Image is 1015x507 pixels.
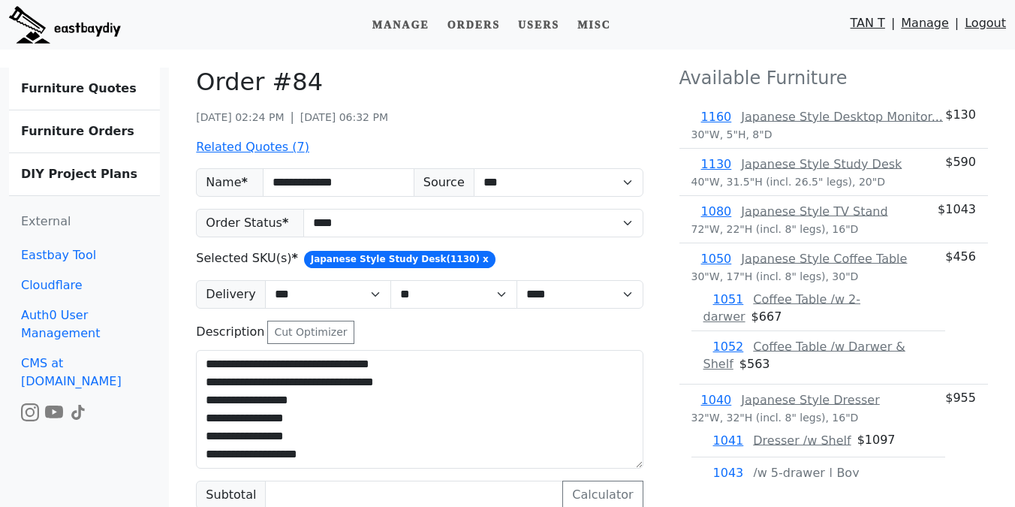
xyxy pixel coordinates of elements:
[741,251,907,265] a: Japanese Style Coffee Table
[267,321,354,344] a: Cut Optimizer
[196,168,264,197] span: Name
[441,11,506,39] a: Orders
[691,249,742,269] button: 1050
[691,202,742,222] button: 1080
[9,6,121,44] img: eastbaydiy
[21,214,71,228] span: External
[741,156,902,171] a: Japanese Style Study Desk
[571,11,617,39] a: Misc
[21,124,134,138] b: Furniture Orders
[290,110,294,124] span: |
[366,11,435,39] a: Manage
[891,14,895,39] span: |
[45,404,63,418] a: Watch the build video or pictures on YouTube
[945,391,976,504] span: $ 955
[753,433,851,447] a: Dresser /w Shelf
[300,111,388,123] small: [DATE] 06:32 PM
[703,290,754,309] button: 1051
[955,14,959,39] span: |
[196,209,304,237] span: Order Status
[196,251,291,265] span: Selected SKU(s)
[21,167,137,181] b: DIY Project Plans
[9,110,160,153] a: Furniture Orders
[965,14,1006,39] a: Logout
[9,349,160,397] a: CMS at [DOMAIN_NAME]
[691,107,742,127] button: 1160
[739,357,770,371] span: $ 563
[69,404,87,418] a: Watch the build video or pictures on TikTok
[691,391,742,410] button: 1040
[691,412,859,424] small: 32"W, 32"H (incl. 8" legs), 16"D
[21,404,39,418] a: Watch the build video or pictures on Instagram
[703,431,754,451] button: 1041
[691,270,859,282] small: 30"W, 17"H (incl. 8" legs), 30"D
[703,339,905,371] a: Coffee Table /w Darwer & Shelf
[741,109,943,123] a: Japanese Style Desktop Monitor...
[938,202,976,237] span: $ 1043
[691,155,742,174] button: 1130
[851,14,885,39] a: TAN T
[741,392,880,406] a: Japanese Style Dresser
[21,81,137,95] b: Furniture Quotes
[703,337,754,357] button: 1052
[9,153,160,195] a: DIY Project Plans
[196,68,643,96] h2: Order #84
[512,11,565,39] a: Users
[691,223,859,235] small: 72"W, 22"H (incl. 8" legs), 16"D
[703,465,860,497] a: /w 5-drawer | Boy Dresser
[945,155,976,189] span: $ 590
[9,240,160,270] a: Eastbay Tool
[196,111,284,123] small: [DATE] 02:24 PM
[304,251,495,267] button: Japanese Style Study Desk(1130) x
[691,176,885,188] small: 40"W, 31.5"H (incl. 26.5" legs), 20"D
[196,321,354,344] label: Description
[945,107,976,142] span: $ 130
[703,291,860,324] a: Coffee Table /w 2-darwer
[679,68,848,89] span: Available Furniture
[691,128,773,140] small: 30"W, 5"H, 8"D
[741,204,887,218] a: Japanese Style TV Stand
[196,280,265,309] span: Delivery
[9,68,160,110] a: Furniture Quotes
[945,249,976,378] span: $ 456
[751,309,782,324] span: $ 667
[857,433,896,447] span: $ 1097
[703,463,754,483] button: 1043
[901,14,949,39] a: Manage
[9,270,160,300] a: Cloudflare
[414,168,474,197] span: Source
[9,300,160,349] a: Auth0 User Management
[196,140,309,154] a: Related Quotes (7)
